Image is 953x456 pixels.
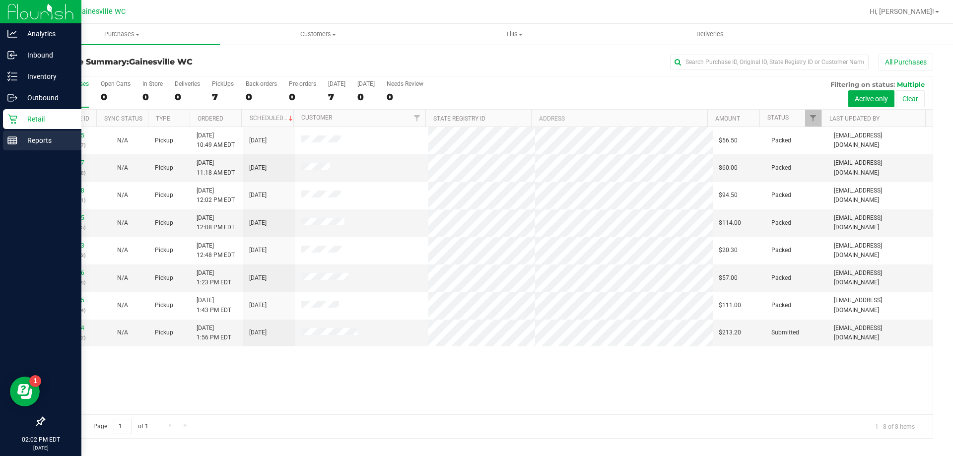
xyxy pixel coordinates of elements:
[834,324,927,342] span: [EMAIL_ADDRESS][DOMAIN_NAME]
[155,273,173,283] span: Pickup
[249,301,267,310] span: [DATE]
[867,419,923,434] span: 1 - 8 of 8 items
[7,93,17,103] inline-svg: Outbound
[719,301,741,310] span: $111.00
[17,49,77,61] p: Inbound
[834,131,927,150] span: [EMAIL_ADDRESS][DOMAIN_NAME]
[246,91,277,103] div: 0
[17,92,77,104] p: Outbound
[117,136,128,145] button: N/A
[830,80,895,88] span: Filtering on status:
[117,163,128,173] button: N/A
[101,80,131,87] div: Open Carts
[175,80,200,87] div: Deliveries
[198,115,223,122] a: Ordered
[57,132,84,139] a: 11833295
[17,28,77,40] p: Analytics
[117,219,128,226] span: Not Applicable
[870,7,934,15] span: Hi, [PERSON_NAME]!
[117,192,128,198] span: Not Applicable
[117,329,128,336] span: Not Applicable
[114,419,132,434] input: 1
[10,377,40,406] iframe: Resource center
[683,30,737,39] span: Deliveries
[719,328,741,337] span: $213.20
[57,269,84,276] a: 11834726
[197,186,235,205] span: [DATE] 12:02 PM EDT
[117,246,128,255] button: N/A
[17,70,77,82] p: Inventory
[328,91,345,103] div: 7
[17,113,77,125] p: Retail
[212,91,234,103] div: 7
[834,296,927,315] span: [EMAIL_ADDRESS][DOMAIN_NAME]
[117,328,128,337] button: N/A
[24,24,220,45] a: Purchases
[289,91,316,103] div: 0
[834,241,927,260] span: [EMAIL_ADDRESS][DOMAIN_NAME]
[175,91,200,103] div: 0
[246,80,277,87] div: Back-orders
[848,90,894,107] button: Active only
[155,191,173,200] span: Pickup
[416,30,612,39] span: Tills
[289,80,316,87] div: Pre-orders
[77,7,126,16] span: Gainesville WC
[805,110,821,127] a: Filter
[387,80,423,87] div: Needs Review
[834,268,927,287] span: [EMAIL_ADDRESS][DOMAIN_NAME]
[719,191,738,200] span: $94.50
[301,114,332,121] a: Customer
[117,274,128,281] span: Not Applicable
[220,24,416,45] a: Customers
[719,163,738,173] span: $60.00
[771,328,799,337] span: Submitted
[719,218,741,228] span: $114.00
[197,324,231,342] span: [DATE] 1:56 PM EDT
[7,114,17,124] inline-svg: Retail
[7,135,17,145] inline-svg: Reports
[387,91,423,103] div: 0
[117,302,128,309] span: Not Applicable
[4,444,77,452] p: [DATE]
[57,187,84,194] a: 11834038
[896,90,925,107] button: Clear
[24,30,220,39] span: Purchases
[220,30,415,39] span: Customers
[197,241,235,260] span: [DATE] 12:48 PM EDT
[117,191,128,200] button: N/A
[117,137,128,144] span: Not Applicable
[829,115,880,122] a: Last Updated By
[771,273,791,283] span: Packed
[57,325,84,331] a: 11835064
[104,115,142,122] a: Sync Status
[155,218,173,228] span: Pickup
[357,80,375,87] div: [DATE]
[197,296,231,315] span: [DATE] 1:43 PM EDT
[834,186,927,205] span: [EMAIL_ADDRESS][DOMAIN_NAME]
[85,419,156,434] span: Page of 1
[117,164,128,171] span: Not Applicable
[117,273,128,283] button: N/A
[834,213,927,232] span: [EMAIL_ADDRESS][DOMAIN_NAME]
[142,80,163,87] div: In Store
[670,55,869,69] input: Search Purchase ID, Original ID, State Registry ID or Customer Name...
[249,163,267,173] span: [DATE]
[156,115,170,122] a: Type
[101,91,131,103] div: 0
[879,54,933,70] button: All Purchases
[7,50,17,60] inline-svg: Inbound
[328,80,345,87] div: [DATE]
[57,242,84,249] a: 11834473
[155,163,173,173] span: Pickup
[357,91,375,103] div: 0
[433,115,485,122] a: State Registry ID
[155,328,173,337] span: Pickup
[771,136,791,145] span: Packed
[249,273,267,283] span: [DATE]
[117,301,128,310] button: N/A
[767,114,789,121] a: Status
[57,297,84,304] a: 11834895
[771,191,791,200] span: Packed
